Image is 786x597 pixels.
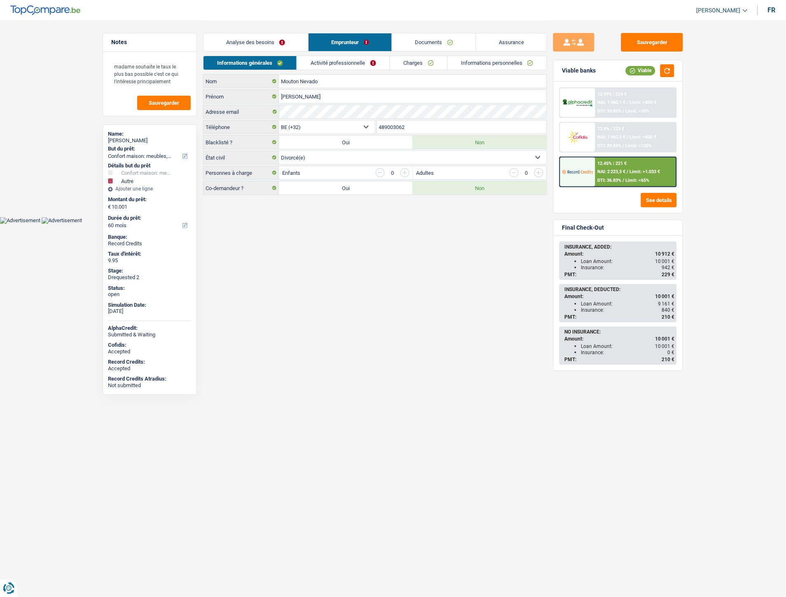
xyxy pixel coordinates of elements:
div: Record Credits: [108,359,192,365]
div: Viable [626,66,655,75]
label: Non [413,181,547,195]
span: Sauvegarder [149,100,179,106]
a: Assurance [476,33,547,51]
label: Oui [279,181,413,195]
div: [DATE] [108,308,192,315]
span: 10 001 € [655,343,674,349]
label: But du prêt: [108,146,190,152]
div: Amount: [564,294,674,299]
span: / [627,169,629,174]
div: NO INSURANCE: [564,329,674,335]
label: Enfants [282,170,300,176]
span: 10 001 € [655,259,674,264]
div: open [108,291,192,298]
div: AlphaCredit: [108,325,192,331]
div: Record Credits [108,240,192,247]
label: Montant du prêt: [108,196,190,203]
a: Charges [390,56,447,70]
label: Adresse email [204,105,279,118]
button: Sauvegarder [137,96,191,110]
div: Status: [108,285,192,291]
div: Accepted [108,365,192,372]
img: Cofidis [562,129,593,145]
div: Loan Amount: [581,259,674,264]
span: Limit: <100% [626,143,652,148]
img: Record Credits [562,164,593,179]
span: NAI: 1 960,1 € [598,100,626,105]
span: 840 € [662,307,674,313]
span: 10 001 € [655,336,674,342]
div: Accepted [108,348,192,355]
img: Advertisement [42,217,82,224]
div: Amount: [564,251,674,257]
div: PMT: [564,357,674,362]
label: Nom [204,75,279,88]
div: PMT: [564,272,674,277]
div: Cofidis: [108,342,192,348]
div: PMT: [564,314,674,320]
span: Limit: <50% [626,108,650,114]
label: Non [413,136,547,149]
div: Record Credits Atradius: [108,376,192,382]
label: État civil [204,151,279,164]
div: Loan Amount: [581,301,674,307]
label: Prénom [204,90,279,103]
span: 210 € [662,357,674,362]
div: 0 [523,170,530,176]
label: Téléphone [204,120,279,134]
span: Limit: >800 € [630,134,657,140]
label: Personnes à charge [204,166,279,179]
img: TopCompare Logo [10,5,80,15]
span: NAI: 1 960,5 € [598,134,626,140]
label: Durée du prêt: [108,215,190,221]
span: [PERSON_NAME] [697,7,741,14]
span: NAI: 2 223,3 € [598,169,626,174]
div: Loan Amount: [581,343,674,349]
span: / [623,108,625,114]
div: Amount: [564,336,674,342]
span: / [627,134,629,140]
div: 12.9% | 223 € [598,126,625,132]
a: [PERSON_NAME] [690,4,748,17]
div: INSURANCE, ADDED: [564,244,674,250]
span: 0 € [667,350,674,355]
span: 210 € [662,314,674,320]
label: Adultes [416,170,434,176]
span: 942 € [662,265,674,270]
button: Sauvegarder [621,33,683,52]
span: Limit: <65% [626,178,650,183]
span: 10 001 € [655,294,674,299]
div: Insurance: [581,350,674,355]
span: 10 912 € [655,251,674,257]
a: Documents [392,33,476,51]
a: Analyse des besoins [204,33,308,51]
span: / [623,178,625,183]
span: / [627,100,629,105]
span: 229 € [662,272,674,277]
div: Drequested 2 [108,274,192,281]
div: Submitted & Waiting [108,331,192,338]
div: Insurance: [581,265,674,270]
span: Limit: >1.033 € [630,169,660,174]
span: € [108,204,111,210]
a: Informations personnelles [448,56,547,70]
span: DTI: 39.86% [598,108,622,114]
span: Limit: >850 € [630,100,657,105]
h5: Notes [111,39,188,46]
button: See details [641,193,677,207]
img: AlphaCredit [562,98,593,108]
div: Détails but du prêt [108,162,192,169]
div: Simulation Date: [108,302,192,308]
div: Stage: [108,268,192,274]
div: Name: [108,131,192,137]
div: Insurance: [581,307,674,313]
label: Oui [279,136,413,149]
div: Ajouter une ligne [108,186,192,192]
div: 12.99% | 224 € [598,92,627,97]
div: 0 [389,170,396,176]
div: [PERSON_NAME] [108,137,192,144]
label: Blacklisté ? [204,136,279,149]
div: 12.45% | 221 € [598,161,627,166]
div: Viable banks [562,67,596,74]
div: Final Check-Out [562,224,604,231]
